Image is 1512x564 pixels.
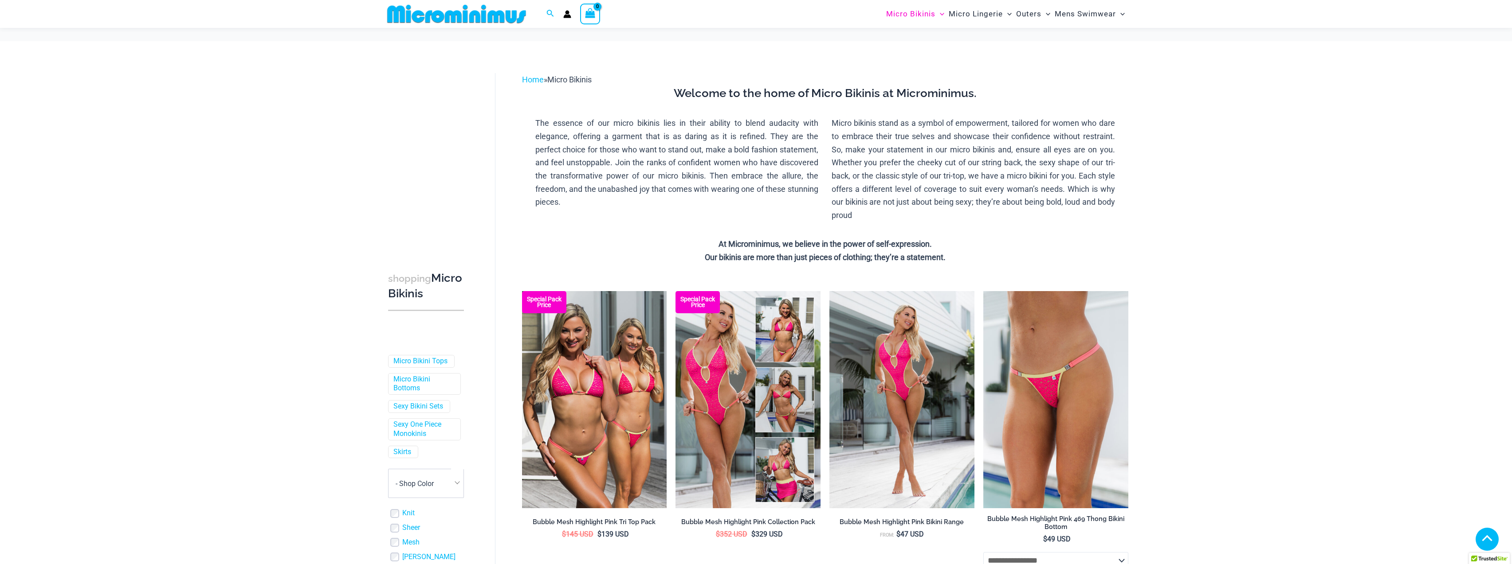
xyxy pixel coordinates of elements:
span: Outers [1016,3,1041,25]
span: $ [1043,535,1047,543]
h3: Welcome to the home of Micro Bikinis at Microminimus. [529,86,1122,101]
span: Menu Toggle [1041,3,1050,25]
h3: Micro Bikinis [388,271,464,301]
span: Micro Lingerie [949,3,1003,25]
span: Micro Bikinis [547,75,592,84]
nav: Site Navigation [883,1,1129,27]
h2: Bubble Mesh Highlight Pink Bikini Range [829,518,974,526]
bdi: 139 USD [597,530,629,538]
a: Micro Bikini Bottoms [393,375,454,393]
a: Collection Pack F Collection Pack BCollection Pack B [675,291,821,508]
p: The essence of our micro bikinis lies in their ability to blend audacity with elegance, offering ... [535,117,819,209]
span: $ [562,530,566,538]
a: View Shopping Cart, empty [580,4,601,24]
h2: Bubble Mesh Highlight Pink Collection Pack [675,518,821,526]
span: shopping [388,273,431,284]
a: Skirts [393,447,411,457]
a: Tri Top Pack F Tri Top Pack BTri Top Pack B [522,291,667,508]
a: Search icon link [546,8,554,19]
a: Sheer [402,523,420,533]
b: Special Pack Price [675,296,720,308]
a: Bubble Mesh Highlight Pink 469 Thong 01Bubble Mesh Highlight Pink 469 Thong 02Bubble Mesh Highlig... [983,291,1128,508]
b: Special Pack Price [522,296,566,308]
a: OutersMenu ToggleMenu Toggle [1014,3,1053,25]
a: Home [522,75,544,84]
a: Micro BikinisMenu ToggleMenu Toggle [884,3,946,25]
bdi: 47 USD [896,530,924,538]
a: Sexy Bikini Sets [393,402,443,411]
bdi: 329 USD [751,530,783,538]
span: - Shop Color [396,479,434,488]
a: Bubble Mesh Highlight Pink Tri Top Pack [522,518,667,529]
a: [PERSON_NAME] [402,552,456,562]
span: Menu Toggle [1003,3,1012,25]
img: Collection Pack F [675,291,821,508]
a: Bubble Mesh Highlight Pink Bikini Range [829,518,974,529]
strong: Our bikinis are more than just pieces of clothing; they’re a statement. [705,253,946,262]
p: Micro bikinis stand as a symbol of empowerment, tailored for women who dare to embrace their true... [832,117,1115,222]
a: Bubble Mesh Highlight Pink 469 Thong Bikini Bottom [983,515,1128,535]
span: $ [896,530,900,538]
img: Bubble Mesh Highlight Pink 469 Thong 01 [983,291,1128,508]
bdi: 352 USD [716,530,747,538]
a: Knit [402,509,415,518]
a: Mens SwimwearMenu ToggleMenu Toggle [1053,3,1127,25]
img: Tri Top Pack F [522,291,667,508]
span: $ [716,530,720,538]
span: - Shop Color [389,469,463,498]
span: - Shop Color [388,469,464,498]
h2: Bubble Mesh Highlight Pink Tri Top Pack [522,518,667,526]
a: Account icon link [563,10,571,18]
img: Bubble Mesh Highlight Pink 819 One Piece 01 [829,291,974,508]
span: » [522,75,592,84]
bdi: 49 USD [1043,535,1071,543]
span: Mens Swimwear [1055,3,1116,25]
a: Mesh [402,538,420,547]
bdi: 145 USD [562,530,593,538]
span: Menu Toggle [1116,3,1125,25]
a: Bubble Mesh Highlight Pink Collection Pack [675,518,821,529]
span: Menu Toggle [935,3,944,25]
span: $ [597,530,601,538]
a: Sexy One Piece Monokinis [393,420,454,439]
img: MM SHOP LOGO FLAT [384,4,530,24]
span: $ [751,530,755,538]
a: Bubble Mesh Highlight Pink 819 One Piece 01Bubble Mesh Highlight Pink 819 One Piece 03Bubble Mesh... [829,291,974,508]
a: Micro LingerieMenu ToggleMenu Toggle [946,3,1014,25]
iframe: TrustedSite Certified [388,66,468,243]
span: Micro Bikinis [886,3,935,25]
strong: At Microminimus, we believe in the power of self-expression. [719,239,932,249]
h2: Bubble Mesh Highlight Pink 469 Thong Bikini Bottom [983,515,1128,531]
span: From: [880,532,894,538]
a: Micro Bikini Tops [393,357,448,366]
